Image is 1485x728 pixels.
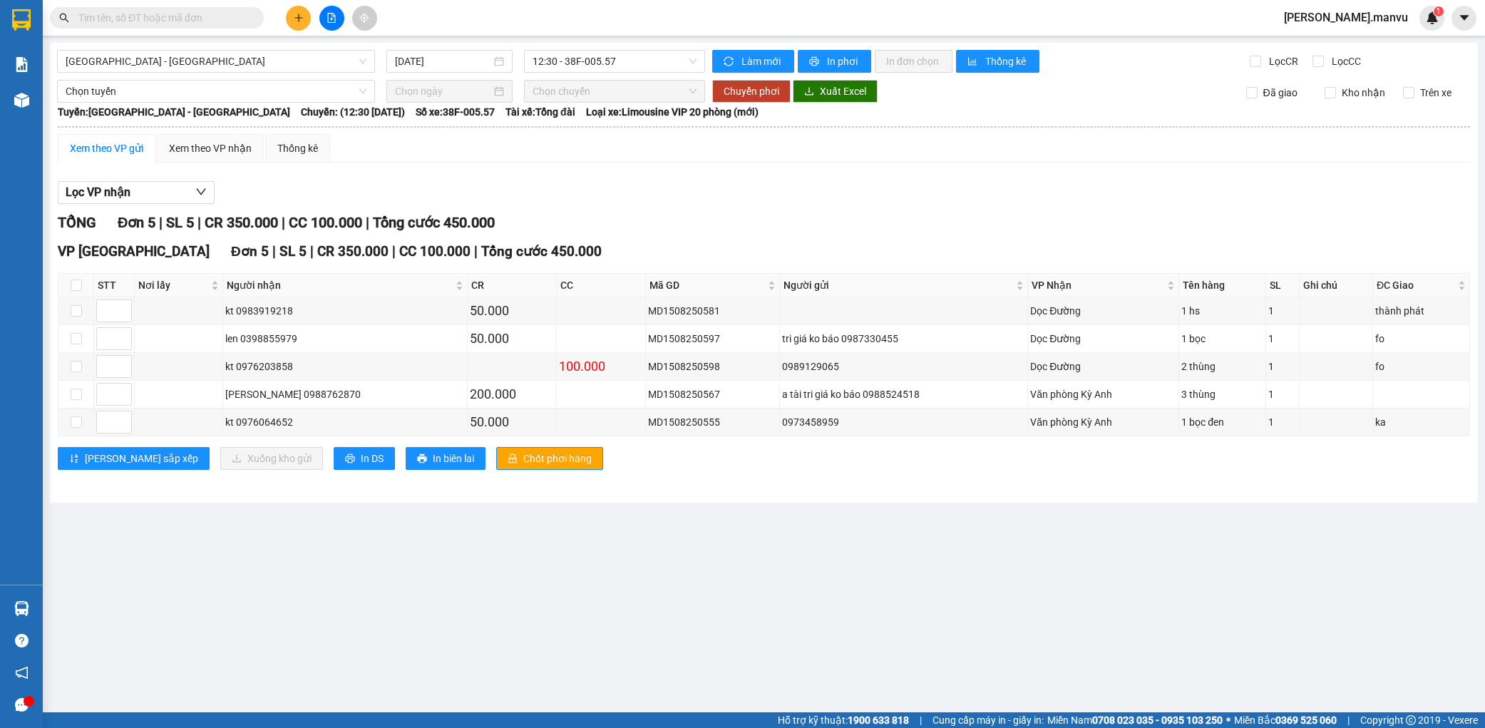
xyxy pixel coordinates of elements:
[505,104,575,120] span: Tài xế: Tổng đài
[496,447,603,470] button: lockChốt phơi hàng
[225,386,465,402] div: [PERSON_NAME] 0988762870
[352,6,377,31] button: aim
[1181,359,1263,374] div: 2 thùng
[373,214,495,231] span: Tổng cước 450.000
[225,359,465,374] div: kt 0976203858
[646,409,780,436] td: MD1508250555
[783,277,1013,293] span: Người gửi
[875,50,952,73] button: In đơn chọn
[14,601,29,616] img: warehouse-icon
[557,274,646,297] th: CC
[289,214,362,231] span: CC 100.000
[646,325,780,353] td: MD1508250597
[1047,712,1223,728] span: Miền Nam
[508,453,518,465] span: lock
[468,274,557,297] th: CR
[279,243,307,260] span: SL 5
[1434,6,1444,16] sup: 1
[15,634,29,647] span: question-circle
[1426,11,1439,24] img: icon-new-feature
[58,214,96,231] span: TỔNG
[646,353,780,381] td: MD1508250598
[15,666,29,680] span: notification
[470,301,554,321] div: 50.000
[417,453,427,465] span: printer
[712,80,791,103] button: Chuyển phơi
[648,386,777,402] div: MD1508250567
[1375,303,1467,319] div: thành phát
[470,329,554,349] div: 50.000
[14,93,29,108] img: warehouse-icon
[15,698,29,712] span: message
[1028,325,1179,353] td: Dọc Đường
[1258,85,1303,101] span: Đã giao
[94,274,135,297] th: STT
[334,447,395,470] button: printerIn DS
[310,243,314,260] span: |
[741,53,783,69] span: Làm mới
[58,106,290,118] b: Tuyến: [GEOGRAPHIC_DATA] - [GEOGRAPHIC_DATA]
[301,104,405,120] span: Chuyến: (12:30 [DATE])
[1181,414,1263,430] div: 1 bọc đen
[724,56,736,68] span: sync
[1273,9,1419,26] span: [PERSON_NAME].manvu
[1347,712,1350,728] span: |
[470,412,554,432] div: 50.000
[1028,409,1179,436] td: Văn phòng Kỳ Anh
[1226,717,1230,723] span: ⚪️
[820,83,866,99] span: Xuất Excel
[1263,53,1300,69] span: Lọc CR
[648,331,777,347] div: MD1508250597
[12,9,31,31] img: logo-vxr
[58,181,215,204] button: Lọc VP nhận
[327,13,336,23] span: file-add
[1375,414,1467,430] div: ka
[1326,53,1363,69] span: Lọc CC
[225,331,465,347] div: len 0398855979
[361,451,384,466] span: In DS
[1336,85,1391,101] span: Kho nhận
[66,81,366,102] span: Chọn tuyến
[649,277,765,293] span: Mã GD
[58,447,210,470] button: sort-ascending[PERSON_NAME] sắp xếp
[1030,303,1176,319] div: Dọc Đường
[782,414,1025,430] div: 0973458959
[118,214,155,231] span: Đơn 5
[294,13,304,23] span: plus
[395,83,491,99] input: Chọn ngày
[1300,274,1373,297] th: Ghi chú
[433,451,474,466] span: In biên lai
[277,140,318,156] div: Thống kê
[932,712,1044,728] span: Cung cấp máy in - giấy in:
[985,53,1028,69] span: Thống kê
[317,243,389,260] span: CR 350.000
[646,297,780,325] td: MD1508250581
[1181,303,1263,319] div: 1 hs
[1375,331,1467,347] div: fo
[474,243,478,260] span: |
[559,357,643,376] div: 100.000
[1092,714,1223,726] strong: 0708 023 035 - 0935 103 250
[1234,712,1337,728] span: Miền Bắc
[225,414,465,430] div: kt 0976064652
[220,447,323,470] button: downloadXuống kho gửi
[1268,414,1297,430] div: 1
[1030,386,1176,402] div: Văn phòng Kỳ Anh
[793,80,878,103] button: downloadXuất Excel
[1028,381,1179,409] td: Văn phòng Kỳ Anh
[1028,353,1179,381] td: Dọc Đường
[533,51,697,72] span: 12:30 - 38F-005.57
[319,6,344,31] button: file-add
[920,712,922,728] span: |
[399,243,471,260] span: CC 100.000
[1030,331,1176,347] div: Dọc Đường
[231,243,269,260] span: Đơn 5
[967,56,980,68] span: bar-chart
[227,277,453,293] span: Người nhận
[69,453,79,465] span: sort-ascending
[1375,359,1467,374] div: fo
[470,384,554,404] div: 200.000
[59,13,69,23] span: search
[282,214,285,231] span: |
[366,214,369,231] span: |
